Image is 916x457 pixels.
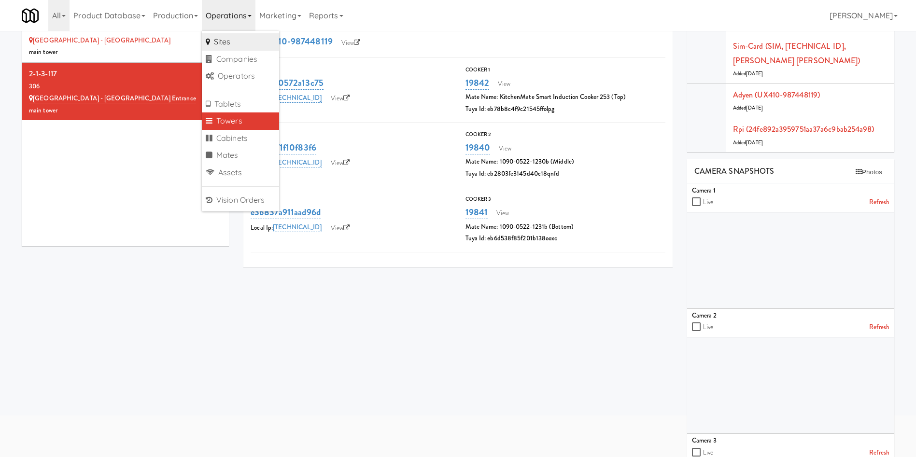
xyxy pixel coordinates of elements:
[692,435,889,447] div: Camera 3
[337,36,366,50] a: View
[493,77,515,91] a: View
[326,156,355,170] a: View
[465,65,665,75] div: Cooker 1
[869,321,889,333] a: Refresh
[251,206,321,219] a: e3b837a911aad96d
[251,76,324,90] a: 305f2c0572a13c75
[465,76,490,90] a: 19842
[851,165,887,180] button: Photos
[465,91,665,103] div: Mate Name: KitchenMate Smart Induction Cooker 253 (Top)
[22,63,229,120] li: 2-1-3-117306 [GEOGRAPHIC_DATA] - [GEOGRAPHIC_DATA] Entrancemain tower
[326,91,355,106] a: View
[202,164,279,181] a: Assets
[251,130,451,139] div: Camera 2
[202,68,279,85] a: Operators
[692,185,889,197] div: Camera 1
[746,70,763,77] span: [DATE]
[733,139,763,146] span: Added
[465,141,491,154] a: 19840
[202,96,279,113] a: Tablets
[465,103,665,115] div: Tuya Id: eb78b8c4f9c21545ffolpg
[22,7,39,24] img: Micromart
[251,35,333,48] a: UX410-987448119
[494,141,516,156] a: View
[465,156,665,168] div: Mate Name: 1090-0522-1230b (Middle)
[733,70,763,77] span: Added
[22,5,229,63] li: 2-1-2-1332-1-2-133 [GEOGRAPHIC_DATA] - [GEOGRAPHIC_DATA]main tower
[746,104,763,111] span: [DATE]
[273,93,322,103] a: [TECHNICAL_ID]
[251,156,451,170] div: Local Ip:
[251,141,316,154] a: 10f91e71f10f83f6
[465,233,665,245] div: Tuya Id: eb6d538f85f201b138ooxc
[251,91,451,106] div: Local Ip:
[202,33,279,51] a: Sites
[251,221,451,235] div: Local Ip:
[251,65,451,75] div: Camera 1
[703,321,713,333] label: Live
[326,221,355,235] a: View
[869,196,889,208] a: Refresh
[29,46,222,58] div: main tower
[251,194,451,204] div: Camera 3
[733,104,763,111] span: Added
[29,36,170,45] a: [GEOGRAPHIC_DATA] - [GEOGRAPHIC_DATA]
[703,196,713,208] label: Live
[29,81,222,93] div: 306
[465,221,665,233] div: Mate Name: 1090-0522-1231b (Bottom)
[465,130,665,139] div: Cooker 2
[733,124,874,135] a: Rpi (24fe892a3959751aa37a6c9bab254a98)
[492,206,514,221] a: View
[273,222,322,232] a: [TECHNICAL_ID]
[202,147,279,164] a: Mates
[733,41,860,66] a: Sim-card (SIM, [TECHNICAL_ID], [PERSON_NAME] [PERSON_NAME])
[202,192,279,209] a: Vision Orders
[746,139,763,146] span: [DATE]
[465,194,665,204] div: Cooker 3
[273,158,322,167] a: [TECHNICAL_ID]
[29,105,222,117] div: main tower
[29,94,196,103] a: [GEOGRAPHIC_DATA] - [GEOGRAPHIC_DATA] Entrance
[202,51,279,68] a: Companies
[733,89,820,100] a: Adyen (UX410-987448119)
[202,130,279,147] a: Cabinets
[465,206,488,219] a: 19841
[29,67,222,81] div: 2-1-3-117
[465,168,665,180] div: Tuya Id: eb2803fe3145d40c18qnfd
[202,112,279,130] a: Towers
[694,166,775,177] span: CAMERA SNAPSHOTS
[692,310,889,322] div: Camera 2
